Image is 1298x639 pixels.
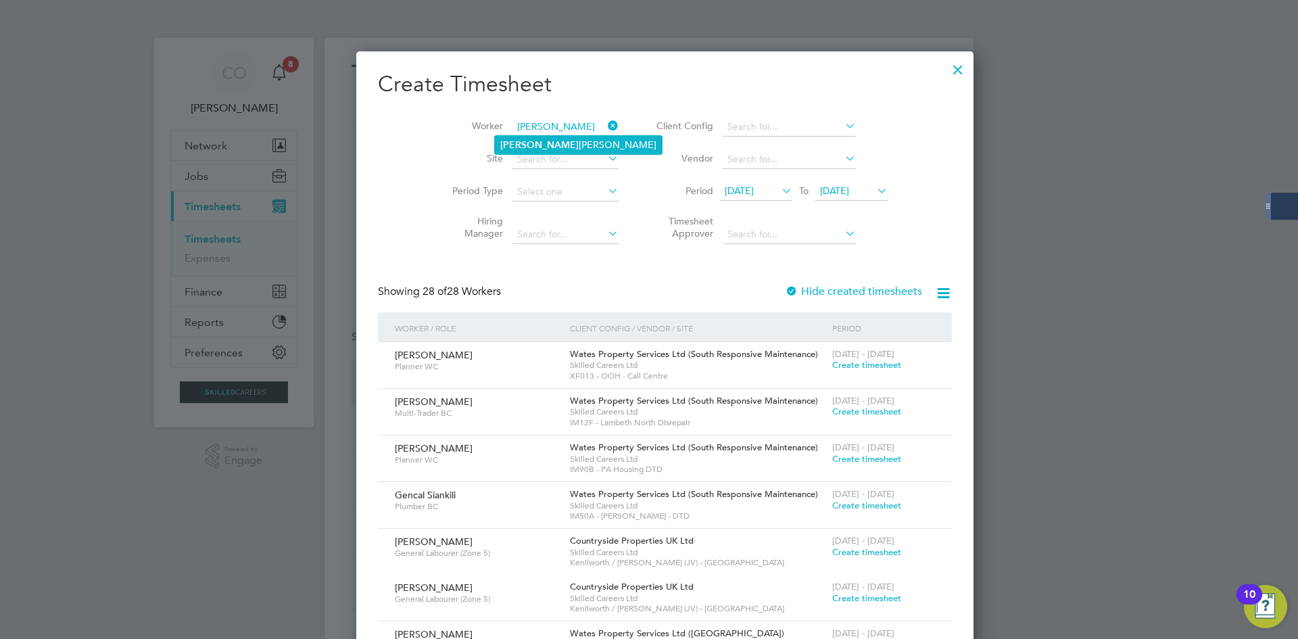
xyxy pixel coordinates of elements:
[395,582,473,594] span: [PERSON_NAME]
[395,536,473,548] span: [PERSON_NAME]
[570,417,825,428] span: IM12F - Lambeth North Disrepair
[832,581,894,592] span: [DATE] - [DATE]
[832,592,901,604] span: Create timesheet
[832,453,901,465] span: Create timesheet
[423,285,501,298] span: 28 Workers
[391,312,567,344] div: Worker / Role
[500,139,579,151] b: [PERSON_NAME]
[829,312,938,344] div: Period
[570,603,825,614] span: Kenilworth / [PERSON_NAME] (JV) - [GEOGRAPHIC_DATA]
[395,594,560,605] span: General Labourer (Zone 5)
[570,535,694,546] span: Countryside Properties UK Ltd
[832,628,894,639] span: [DATE] - [DATE]
[1244,585,1287,628] button: Open Resource Center, 10 new notifications
[785,285,922,298] label: Hide created timesheets
[832,406,901,417] span: Create timesheet
[395,489,456,501] span: Gencal Siankili
[820,185,849,197] span: [DATE]
[442,215,503,239] label: Hiring Manager
[567,312,829,344] div: Client Config / Vendor / Site
[570,557,825,568] span: Kenilworth / [PERSON_NAME] (JV) - [GEOGRAPHIC_DATA]
[442,120,503,132] label: Worker
[570,464,825,475] span: IM90B - PA Housing DTD
[378,70,952,99] h2: Create Timesheet
[570,454,825,465] span: Skilled Careers Ltd
[395,548,560,559] span: General Labourer (Zone 5)
[395,361,560,372] span: Planner WC
[832,488,894,500] span: [DATE] - [DATE]
[570,488,818,500] span: Wates Property Services Ltd (South Responsive Maintenance)
[512,150,619,169] input: Search for...
[395,454,560,465] span: Planner WC
[832,359,901,371] span: Create timesheet
[423,285,447,298] span: 28 of
[652,120,713,132] label: Client Config
[832,535,894,546] span: [DATE] - [DATE]
[570,360,825,371] span: Skilled Careers Ltd
[395,396,473,408] span: [PERSON_NAME]
[570,395,818,406] span: Wates Property Services Ltd (South Responsive Maintenance)
[795,182,813,199] span: To
[512,183,619,202] input: Select one
[723,118,856,137] input: Search for...
[832,546,901,558] span: Create timesheet
[395,501,560,512] span: Plumber BC
[832,395,894,406] span: [DATE] - [DATE]
[395,442,473,454] span: [PERSON_NAME]
[495,136,662,154] li: [PERSON_NAME]
[570,442,818,453] span: Wates Property Services Ltd (South Responsive Maintenance)
[832,442,894,453] span: [DATE] - [DATE]
[832,348,894,360] span: [DATE] - [DATE]
[570,581,694,592] span: Countryside Properties UK Ltd
[570,371,825,381] span: XF013 - OOH - Call Centre
[570,406,825,417] span: Skilled Careers Ltd
[652,152,713,164] label: Vendor
[570,628,784,639] span: Wates Property Services Ltd ([GEOGRAPHIC_DATA])
[723,225,856,244] input: Search for...
[570,348,818,360] span: Wates Property Services Ltd (South Responsive Maintenance)
[512,225,619,244] input: Search for...
[442,185,503,197] label: Period Type
[378,285,504,299] div: Showing
[652,185,713,197] label: Period
[832,500,901,511] span: Create timesheet
[395,408,560,419] span: Multi-Trader BC
[442,152,503,164] label: Site
[1243,594,1255,612] div: 10
[570,511,825,521] span: IM50A - [PERSON_NAME] - DTD
[570,500,825,511] span: Skilled Careers Ltd
[725,185,754,197] span: [DATE]
[570,547,825,558] span: Skilled Careers Ltd
[723,150,856,169] input: Search for...
[512,118,619,137] input: Search for...
[652,215,713,239] label: Timesheet Approver
[395,349,473,361] span: [PERSON_NAME]
[570,593,825,604] span: Skilled Careers Ltd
